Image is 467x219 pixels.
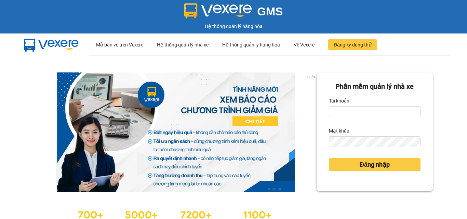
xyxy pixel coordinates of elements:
button: next slide / item [307,72,317,192]
span: Đăng nhập [360,160,390,169]
li: slide item 2 [174,184,177,187]
a: GMS [184,10,283,16]
input: Mật khẩu [329,136,421,147]
button: previous slide / item [34,72,44,192]
button: Đăng ký dùng thử [328,39,377,50]
p: 1 of 3 [305,72,317,81]
label: Tài khoản [329,95,349,106]
div: Hệ thống quản lý nhà xe [157,34,209,56]
div: Hệ thống quản lý hàng hóa [2,23,465,30]
div: Mở bán vé trên Vexere [96,34,143,56]
label: Mật khẩu [329,125,349,136]
span: GMS [257,5,283,18]
div: Về Vexere [294,34,315,56]
li: slide item 1 [166,184,169,187]
div: Phần mềm quản lý nhà xe [329,81,421,92]
span: Đăng ký dùng thử [334,41,372,49]
button: Đăng nhập [329,158,421,171]
div: Hệ thống quản lý hàng hoá [222,34,280,56]
img: logo 2 [184,3,252,18]
li: slide item 3 [182,184,185,187]
input: Tài khoản [329,106,421,117]
img: mbUUG5Q.png [17,33,85,56]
